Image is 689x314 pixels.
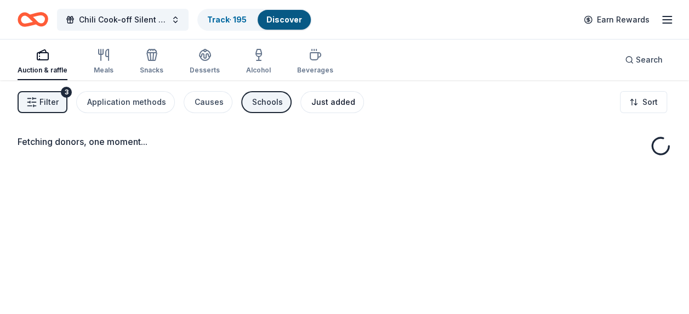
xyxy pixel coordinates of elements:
[207,15,247,24] a: Track· 195
[636,53,663,66] span: Search
[184,91,232,113] button: Causes
[94,44,113,80] button: Meals
[18,66,67,75] div: Auction & raffle
[18,91,67,113] button: Filter3
[76,91,175,113] button: Application methods
[61,87,72,98] div: 3
[246,44,271,80] button: Alcohol
[39,96,59,109] span: Filter
[94,66,113,75] div: Meals
[140,44,163,80] button: Snacks
[577,10,656,30] a: Earn Rewards
[57,9,189,31] button: Chili Cook-off Silent Auction
[197,9,312,31] button: Track· 195Discover
[266,15,302,24] a: Discover
[620,91,667,113] button: Sort
[300,91,364,113] button: Just added
[79,13,167,26] span: Chili Cook-off Silent Auction
[18,135,671,148] div: Fetching donors, one moment...
[18,44,67,80] button: Auction & raffle
[18,7,48,32] a: Home
[616,49,671,71] button: Search
[297,66,333,75] div: Beverages
[195,96,224,109] div: Causes
[297,44,333,80] button: Beverages
[87,96,166,109] div: Application methods
[190,66,220,75] div: Desserts
[241,91,292,113] button: Schools
[190,44,220,80] button: Desserts
[642,96,658,109] span: Sort
[311,96,355,109] div: Just added
[246,66,271,75] div: Alcohol
[140,66,163,75] div: Snacks
[252,96,283,109] div: Schools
